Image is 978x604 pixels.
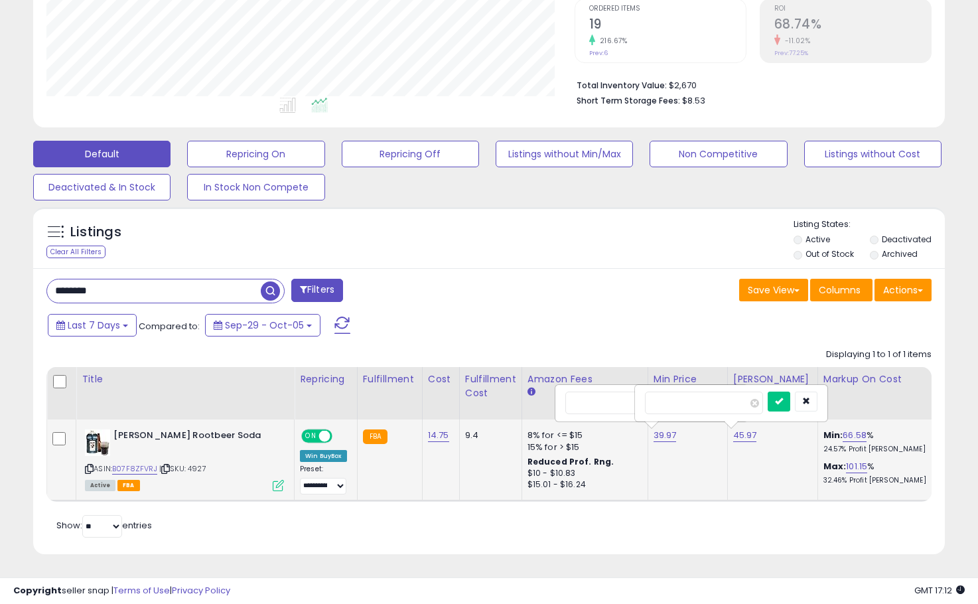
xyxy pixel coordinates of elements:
div: $10 - $10.83 [527,468,638,479]
a: 39.97 [654,429,677,442]
div: Preset: [300,465,347,494]
a: 45.97 [733,429,757,442]
small: Amazon Fees. [527,386,535,398]
span: Sep-29 - Oct-05 [225,319,304,332]
button: Non Competitive [650,141,787,167]
button: Actions [874,279,932,301]
p: 24.57% Profit [PERSON_NAME] [823,445,934,454]
b: Short Term Storage Fees: [577,95,680,106]
div: 8% for <= $15 [527,429,638,441]
div: Win BuyBox [300,450,347,462]
div: Displaying 1 to 1 of 1 items [826,348,932,361]
label: Active [805,234,830,245]
span: Last 7 Days [68,319,120,332]
label: Deactivated [882,234,932,245]
div: Amazon Fees [527,372,642,386]
span: 2025-10-13 17:12 GMT [914,584,965,597]
div: 9.4 [465,429,512,441]
div: seller snap | | [13,585,230,597]
th: The percentage added to the cost of goods (COGS) that forms the calculator for Min & Max prices. [817,367,943,419]
p: Listing States: [794,218,945,231]
span: | SKU: 4927 [159,463,206,474]
div: Repricing [300,372,352,386]
a: B07F8ZFVRJ [112,463,157,475]
button: Save View [739,279,808,301]
button: Deactivated & In Stock [33,174,171,200]
button: Repricing Off [342,141,479,167]
label: Archived [882,248,918,260]
div: Cost [428,372,454,386]
b: Reduced Prof. Rng. [527,456,614,467]
span: Compared to: [139,320,200,333]
img: 51TLyRlZksL._SL40_.jpg [85,429,110,456]
span: FBA [117,480,140,491]
span: $8.53 [682,94,705,107]
a: Terms of Use [113,584,170,597]
div: Clear All Filters [46,246,105,258]
div: Markup on Cost [823,372,938,386]
span: Ordered Items [589,5,746,13]
button: Default [33,141,171,167]
span: Show: entries [56,519,152,532]
small: Prev: 6 [589,49,608,57]
h2: 19 [589,17,746,35]
div: Min Price [654,372,722,386]
h5: Listings [70,223,121,242]
span: ROI [774,5,931,13]
button: Filters [291,279,343,302]
b: [PERSON_NAME] Rootbeer Soda [113,429,275,445]
small: Prev: 77.25% [774,49,808,57]
span: Columns [819,283,861,297]
div: Fulfillment Cost [465,372,516,400]
div: % [823,429,934,454]
small: 216.67% [595,36,628,46]
span: All listings currently available for purchase on Amazon [85,480,115,491]
div: [PERSON_NAME] [733,372,812,386]
strong: Copyright [13,584,62,597]
div: Title [82,372,289,386]
button: Sep-29 - Oct-05 [205,314,320,337]
div: % [823,461,934,485]
a: 101.15 [846,460,867,473]
label: Out of Stock [805,248,854,260]
div: ASIN: [85,429,284,490]
small: -11.02% [780,36,811,46]
h2: 68.74% [774,17,931,35]
a: 14.75 [428,429,449,442]
span: ON [303,431,319,442]
p: 32.46% Profit [PERSON_NAME] [823,476,934,485]
b: Max: [823,460,847,473]
b: Total Inventory Value: [577,80,667,91]
span: OFF [330,431,352,442]
button: Listings without Cost [804,141,942,167]
button: In Stock Non Compete [187,174,324,200]
button: Listings without Min/Max [496,141,633,167]
button: Columns [810,279,873,301]
small: FBA [363,429,387,444]
button: Repricing On [187,141,324,167]
div: 15% for > $15 [527,441,638,453]
a: Privacy Policy [172,584,230,597]
button: Last 7 Days [48,314,137,337]
div: $15.01 - $16.24 [527,479,638,491]
b: Min: [823,429,843,441]
li: $2,670 [577,76,922,92]
a: 66.58 [843,429,867,442]
div: Fulfillment [363,372,417,386]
